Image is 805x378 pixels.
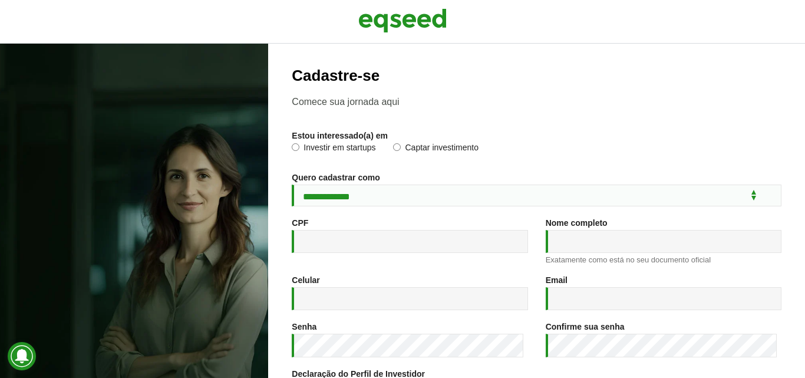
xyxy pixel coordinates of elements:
[292,323,316,331] label: Senha
[358,6,447,35] img: EqSeed Logo
[292,96,781,107] p: Comece sua jornada aqui
[546,323,625,331] label: Confirme sua senha
[393,143,479,155] label: Captar investimento
[292,132,388,140] label: Estou interessado(a) em
[546,256,781,264] div: Exatamente como está no seu documento oficial
[292,370,425,378] label: Declaração do Perfil de Investidor
[292,219,308,227] label: CPF
[292,276,319,284] label: Celular
[546,276,568,284] label: Email
[292,143,299,151] input: Investir em startups
[546,219,608,227] label: Nome completo
[292,67,781,84] h2: Cadastre-se
[292,173,380,182] label: Quero cadastrar como
[292,143,375,155] label: Investir em startups
[393,143,401,151] input: Captar investimento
